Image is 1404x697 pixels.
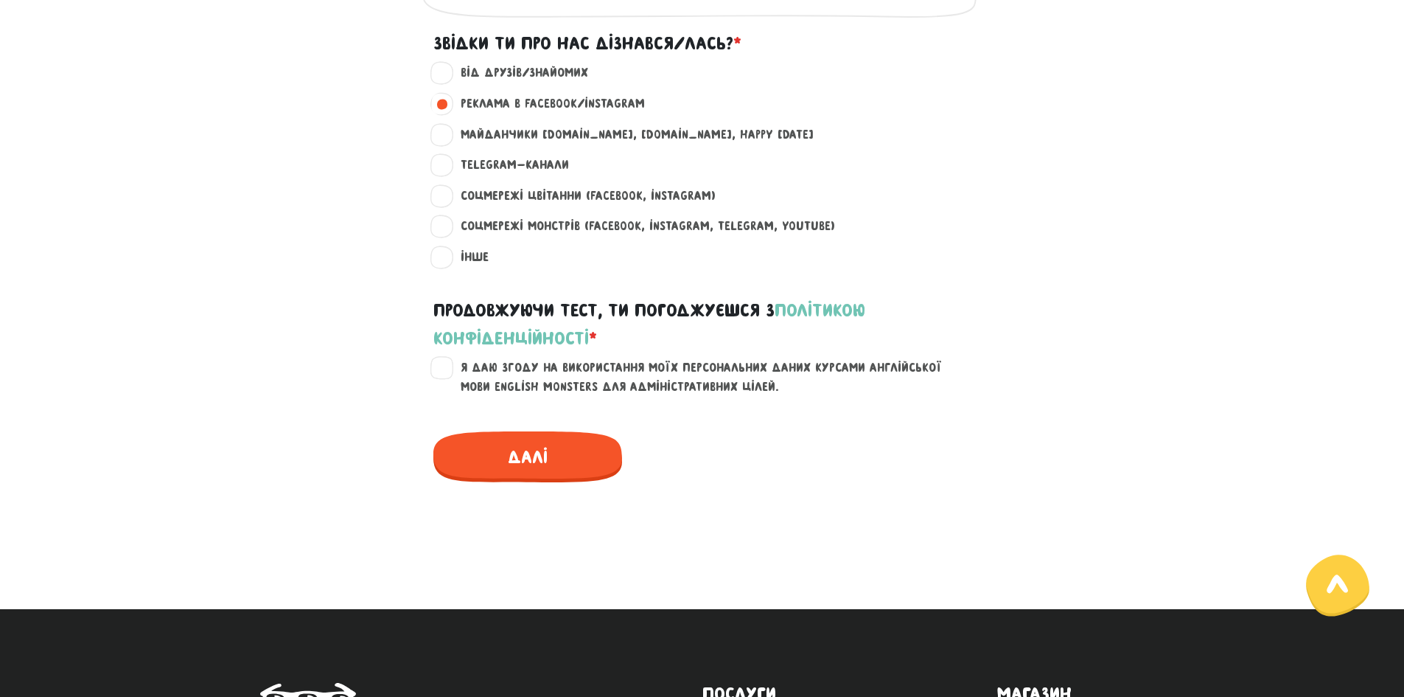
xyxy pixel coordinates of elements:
[433,300,865,348] a: політикою конфіденційності
[448,358,974,396] label: Я даю згоду на використання моїх персональних даних курсами англійської мови English Monsters для...
[448,217,835,236] label: Соцмережі Монстрів (Facebook, Instagram, Telegram, Youtube)
[448,187,716,206] label: Соцмережі Цвітанни (Facebook, Instagram)
[448,248,489,267] label: Інше
[433,297,971,353] label: Продовжуючи тест, ти погоджуєшся з
[433,431,622,482] span: Далі
[448,94,645,114] label: Реклама в Facebook/Instagram
[448,125,814,145] label: Майданчики [DOMAIN_NAME], [DOMAIN_NAME], happy [DATE]
[448,63,588,83] label: Від друзів/знайомих
[448,156,569,175] label: Telegram-канали
[433,30,741,58] label: Звідки ти про нас дізнався/лась?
